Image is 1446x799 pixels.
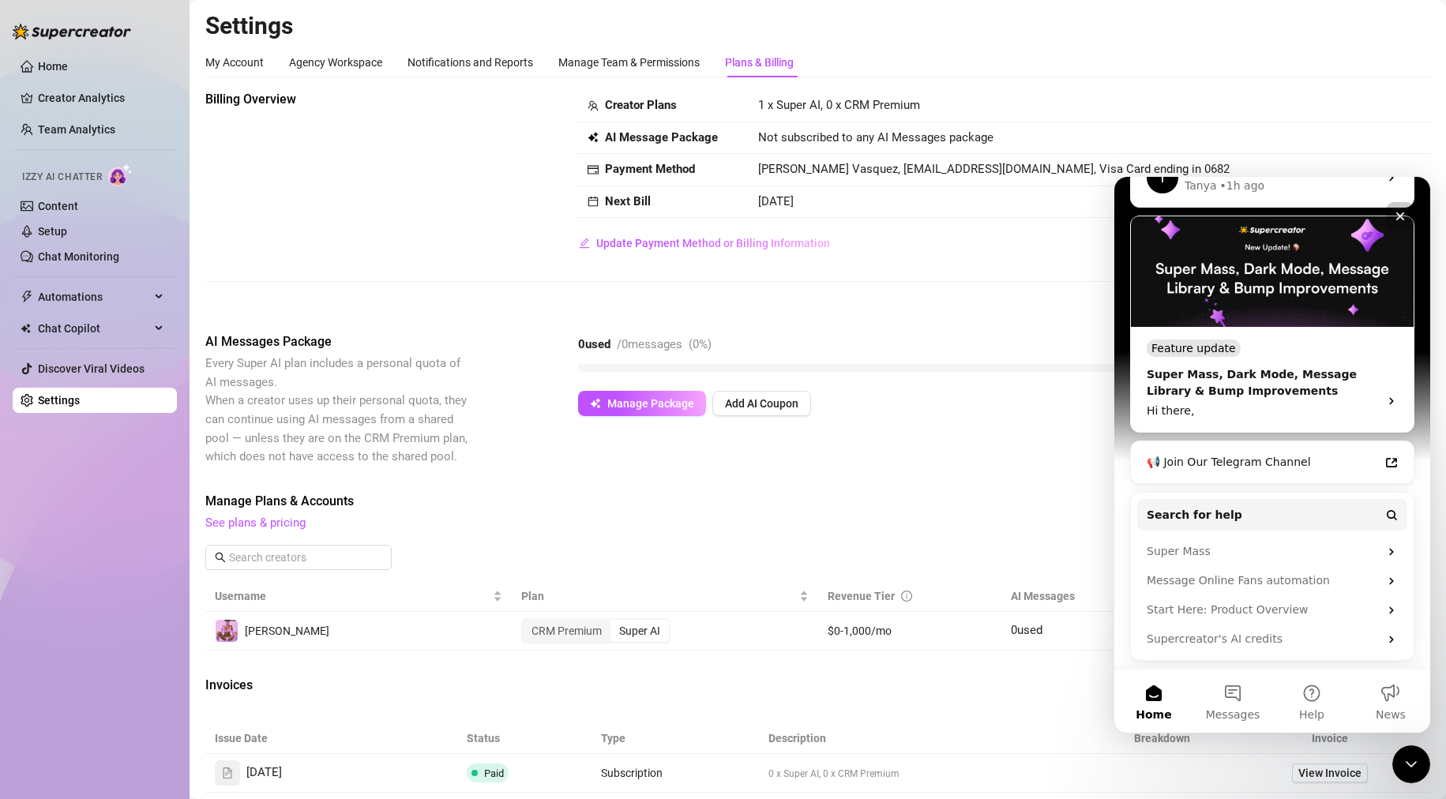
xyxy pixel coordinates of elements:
[1001,581,1246,612] th: AI Messages
[558,54,700,71] div: Manage Team & Permissions
[23,389,293,418] div: Message Online Fans automation
[1114,177,1430,733] iframe: Intercom live chat
[245,625,329,637] span: [PERSON_NAME]
[272,25,300,54] div: Close
[237,493,316,556] button: News
[38,85,164,111] a: Creator Analytics
[758,194,794,208] span: [DATE]
[92,532,146,543] span: Messages
[38,123,115,136] a: Team Analytics
[216,620,238,642] img: lola
[21,291,33,303] span: thunderbolt
[605,162,695,176] strong: Payment Method
[79,493,158,556] button: Messages
[588,164,599,175] span: credit-card
[607,397,694,410] span: Manage Package
[38,200,78,212] a: Content
[38,284,150,309] span: Automations
[689,337,712,351] span: ( 0 %)
[592,723,759,754] th: Type
[601,767,663,779] span: Subscription
[32,330,128,347] span: Search for help
[523,620,610,642] div: CRM Premium
[23,418,293,448] div: Start Here: Product Overview
[605,130,718,144] strong: AI Message Package
[38,362,145,375] a: Discover Viral Videos
[712,391,811,416] button: Add AI Coupon
[205,516,306,530] a: See plans & pricing
[617,337,682,351] span: / 0 messages
[758,98,920,112] span: 1 x Super AI, 0 x CRM Premium
[222,767,233,778] span: file-text
[1292,763,1368,782] a: View Invoice
[23,448,293,477] div: Supercreator's AI credits
[725,397,798,410] span: Add AI Coupon
[32,425,265,441] div: Start Here: Product Overview
[32,366,265,383] div: Super Mass
[289,54,382,71] div: Agency Workspace
[610,620,669,642] div: Super AI
[38,316,150,341] span: Chat Copilot
[38,250,119,263] a: Chat Monitoring
[205,11,1430,41] h2: Settings
[758,129,993,148] span: Not subscribed to any AI Messages package
[32,396,265,412] div: Message Online Fans automation
[215,552,226,563] span: search
[23,271,293,300] a: 📢 Join Our Telegram Channel
[818,612,1002,651] td: $0-1,000/mo
[32,454,265,471] div: Supercreator's AI credits
[21,532,57,543] span: Home
[408,54,533,71] div: Notifications and Reports
[23,360,293,389] div: Super Mass
[205,492,1217,511] span: Manage Plans & Accounts
[457,723,592,754] th: Status
[828,590,895,602] span: Revenue Tier
[16,39,300,256] div: Super Mass, Dark Mode, Message Library & Bump ImprovementsFeature updateSuper Mass, Dark Mode, Me...
[158,493,237,556] button: Help
[579,238,590,249] span: edit
[205,54,264,71] div: My Account
[229,549,370,566] input: Search creators
[17,39,299,150] img: Super Mass, Dark Mode, Message Library & Bump Improvements
[588,100,599,111] span: team
[1298,764,1361,782] span: View Invoice
[205,676,471,695] span: Invoices
[22,170,102,185] span: Izzy AI Chatter
[596,237,830,249] span: Update Payment Method or Billing Information
[484,767,504,779] span: Paid
[185,532,210,543] span: Help
[32,226,255,242] div: Hi there,
[512,581,818,612] th: Plan
[205,332,471,351] span: AI Messages Package
[205,356,468,463] span: Every Super AI plan includes a personal quota of AI messages. When a creator uses up their person...
[21,323,31,334] img: Chat Copilot
[1011,623,1042,637] span: 0 used
[758,162,1230,176] span: [PERSON_NAME] Vasquez, [EMAIL_ADDRESS][DOMAIN_NAME], Visa Card ending in 0682
[1095,723,1229,754] th: Breakdown
[768,768,900,779] span: 0 x Super AI, 0 x CRM Premium
[759,754,1095,793] td: 0 x Super AI, 0 x CRM Premium
[759,723,1095,754] th: Description
[32,277,265,294] div: 📢 Join Our Telegram Channel
[13,24,131,39] img: logo-BBDzfeDw.svg
[106,1,151,17] div: • 1h ago
[205,723,457,754] th: Issue Date
[261,532,291,543] span: News
[578,231,831,256] button: Update Payment Method or Billing Information
[38,394,80,407] a: Settings
[108,163,133,186] img: AI Chatter
[38,60,68,73] a: Home
[246,763,282,782] span: [DATE]
[32,189,255,223] div: Super Mass, Dark Mode, Message Library & Bump Improvements
[521,587,796,605] span: Plan
[205,90,471,109] span: Billing Overview
[901,591,912,602] span: info-circle
[32,163,126,180] div: Feature update
[38,225,67,238] a: Setup
[70,1,103,17] div: Tanya
[725,54,794,71] div: Plans & Billing
[23,322,293,354] button: Search for help
[578,391,706,416] button: Manage Package
[578,337,610,351] strong: 0 used
[605,194,651,208] strong: Next Bill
